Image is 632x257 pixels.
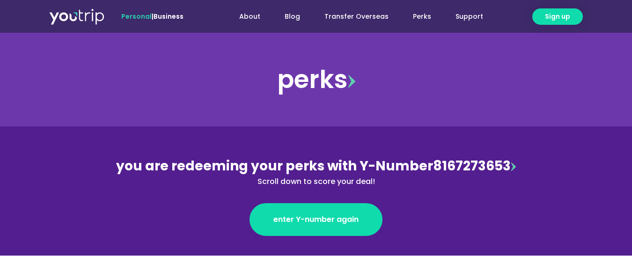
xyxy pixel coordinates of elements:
nav: Menu [209,8,495,25]
div: Scroll down to score your deal! [113,176,519,187]
span: you are redeeming your perks with Y-Number [116,157,433,175]
a: enter Y-number again [250,203,382,236]
a: Business [154,12,184,21]
a: Blog [272,8,312,25]
span: Personal [121,12,152,21]
a: Sign up [532,8,583,25]
span: | [121,12,184,21]
a: Transfer Overseas [312,8,401,25]
span: enter Y-number again [273,214,359,225]
a: Support [443,8,495,25]
div: 8167273653 [113,156,519,187]
span: Sign up [545,12,570,22]
a: About [227,8,272,25]
a: Perks [401,8,443,25]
